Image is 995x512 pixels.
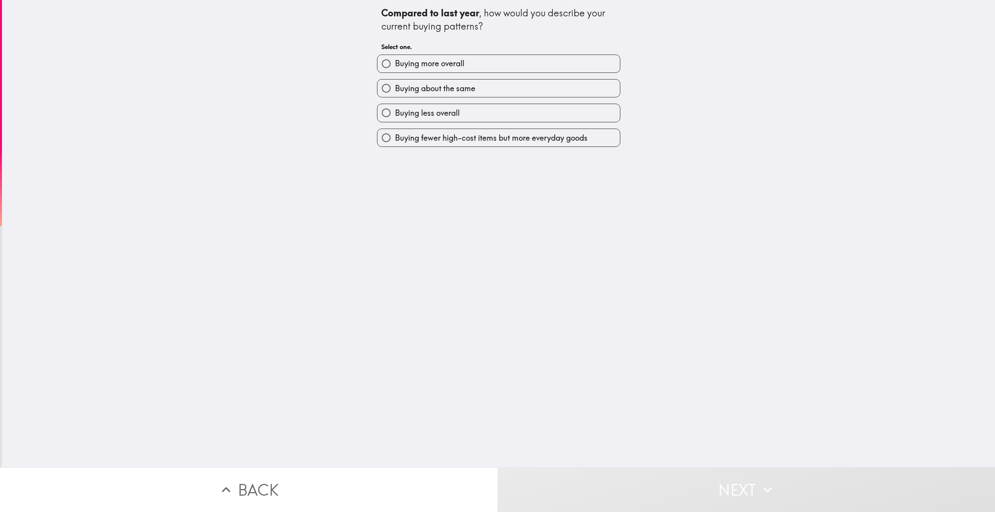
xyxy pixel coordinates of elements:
div: , how would you describe your current buying patterns? [381,7,616,33]
b: Compared to last year [381,7,479,19]
button: Buying less overall [377,104,620,122]
button: Buying more overall [377,55,620,72]
h6: Select one. [381,42,616,51]
button: Buying fewer high-cost items but more everyday goods [377,129,620,147]
button: Next [497,467,995,512]
span: Buying fewer high-cost items but more everyday goods [395,132,588,143]
button: Buying about the same [377,79,620,97]
span: Buying less overall [395,108,460,118]
span: Buying about the same [395,83,475,94]
span: Buying more overall [395,58,464,69]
